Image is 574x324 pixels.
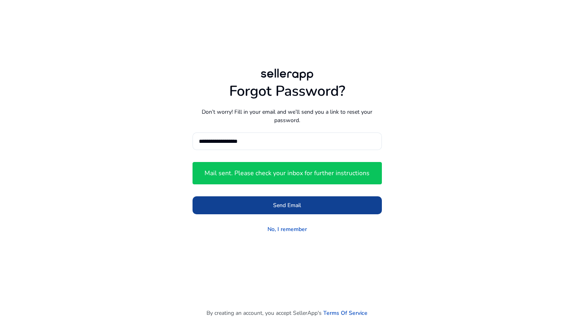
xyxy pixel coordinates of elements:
h4: Mail sent. Please check your inbox for further instructions [204,170,370,177]
button: Send Email [193,196,382,214]
p: Don’t worry! Fill in your email and we’ll send you a link to reset your password. [193,108,382,124]
h1: Forgot Password? [193,83,382,100]
a: Terms Of Service [323,309,368,317]
span: Send Email [273,201,301,209]
a: No, I remember [267,225,307,233]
